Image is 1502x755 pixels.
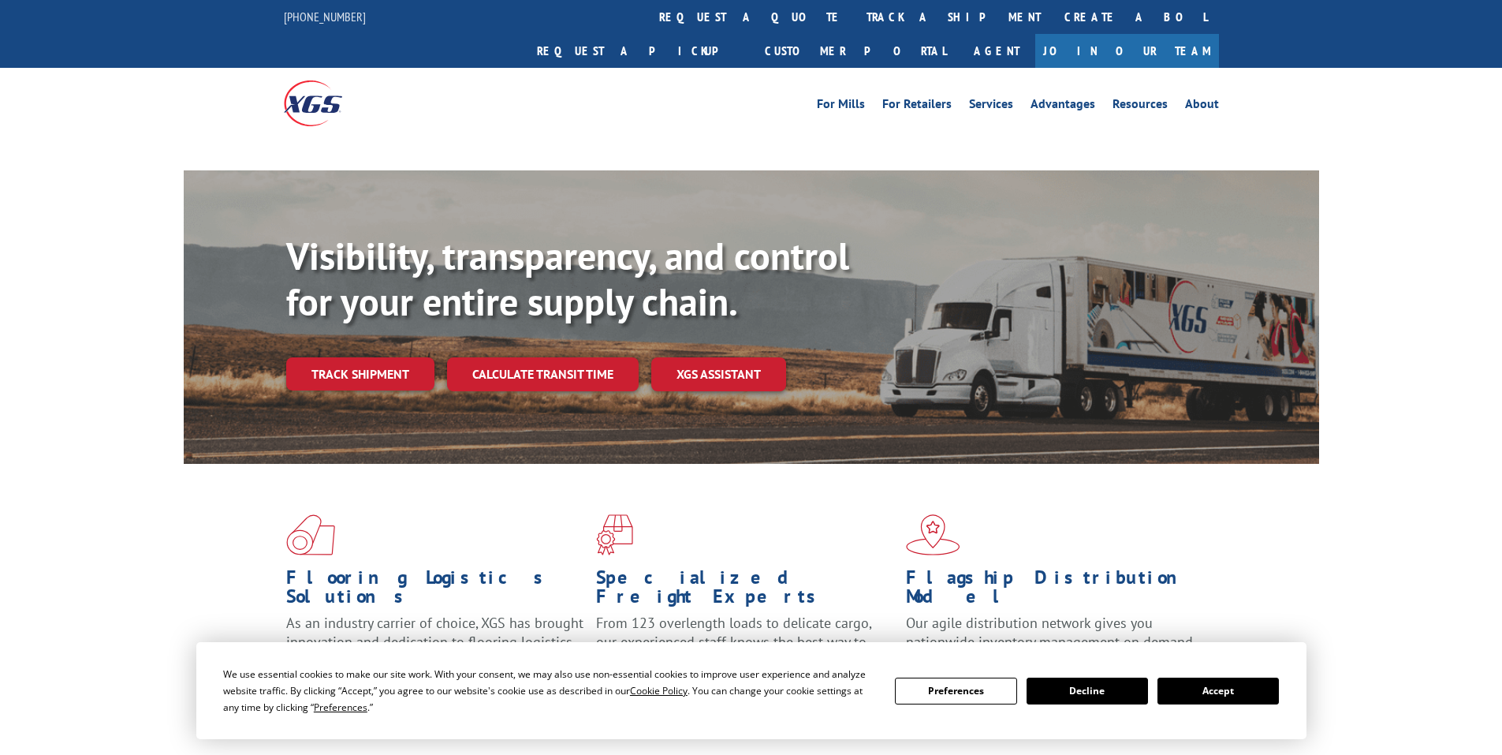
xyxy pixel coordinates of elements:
a: Customer Portal [753,34,958,68]
img: xgs-icon-total-supply-chain-intelligence-red [286,514,335,555]
p: From 123 overlength loads to delicate cargo, our experienced staff knows the best way to move you... [596,614,894,684]
span: Preferences [314,701,367,714]
img: xgs-icon-flagship-distribution-model-red [906,514,960,555]
h1: Specialized Freight Experts [596,568,894,614]
a: Track shipment [286,357,434,391]
span: Cookie Policy [630,684,688,697]
button: Preferences [895,678,1016,705]
a: Resources [1113,98,1168,115]
a: For Retailers [882,98,952,115]
span: As an industry carrier of choice, XGS has brought innovation and dedication to flooring logistics... [286,614,583,670]
a: XGS ASSISTANT [651,357,786,391]
button: Decline [1027,678,1148,705]
b: Visibility, transparency, and control for your entire supply chain. [286,231,849,326]
a: About [1185,98,1219,115]
a: Services [969,98,1013,115]
div: We use essential cookies to make our site work. With your consent, we may also use non-essential ... [223,666,876,716]
a: Request a pickup [525,34,753,68]
h1: Flagship Distribution Model [906,568,1204,614]
a: Join Our Team [1035,34,1219,68]
a: Agent [958,34,1035,68]
a: For Mills [817,98,865,115]
span: Our agile distribution network gives you nationwide inventory management on demand. [906,614,1196,651]
a: [PHONE_NUMBER] [284,9,366,24]
a: Calculate transit time [447,357,639,391]
h1: Flooring Logistics Solutions [286,568,584,614]
a: Advantages [1031,98,1095,115]
div: Cookie Consent Prompt [196,642,1306,739]
img: xgs-icon-focused-on-flooring-red [596,514,633,555]
button: Accept [1157,678,1279,705]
